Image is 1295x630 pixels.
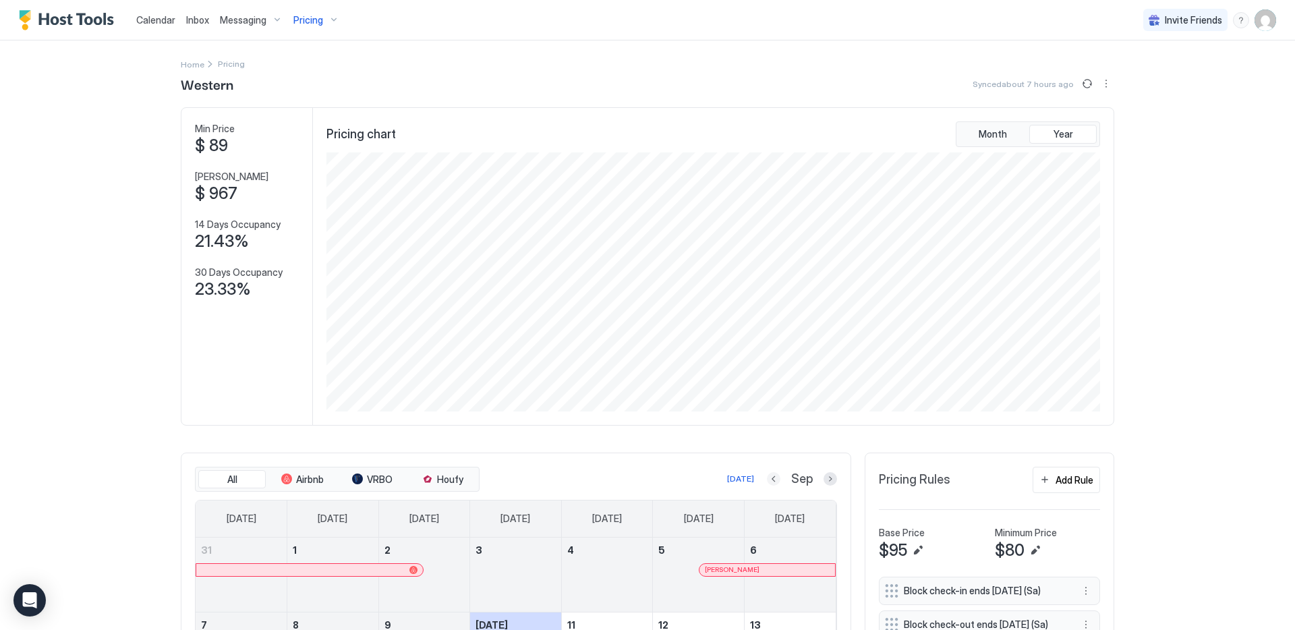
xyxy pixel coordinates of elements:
[195,123,235,135] span: Min Price
[220,14,266,26] span: Messaging
[409,470,476,489] button: Houfy
[684,513,714,525] span: [DATE]
[437,474,463,486] span: Houfy
[195,266,283,279] span: 30 Days Occupancy
[13,584,46,617] div: Open Intercom Messenger
[195,136,228,156] span: $ 89
[470,538,562,612] td: September 3, 2025
[1079,76,1095,92] button: Sync prices
[186,14,209,26] span: Inbox
[296,474,324,486] span: Airbnb
[470,538,561,563] a: September 3, 2025
[181,57,204,71] div: Breadcrumb
[791,471,813,487] span: Sep
[409,513,439,525] span: [DATE]
[396,500,453,537] a: Tuesday
[750,544,757,556] span: 6
[1029,125,1097,144] button: Year
[904,585,1064,597] span: Block check-in ends [DATE] (Sa)
[293,14,323,26] span: Pricing
[318,513,347,525] span: [DATE]
[195,171,268,183] span: [PERSON_NAME]
[879,472,950,488] span: Pricing Rules
[198,470,266,489] button: All
[181,74,233,94] span: Western
[287,538,379,612] td: September 1, 2025
[653,538,744,563] a: September 5, 2025
[767,472,780,486] button: Previous month
[1165,14,1222,26] span: Invite Friends
[824,472,837,486] button: Next month
[213,500,270,537] a: Sunday
[561,538,653,612] td: September 4, 2025
[293,544,297,556] span: 1
[378,538,470,612] td: September 2, 2025
[658,544,665,556] span: 5
[592,513,622,525] span: [DATE]
[1056,473,1093,487] div: Add Rule
[136,14,175,26] span: Calendar
[227,513,256,525] span: [DATE]
[181,57,204,71] a: Home
[304,500,361,537] a: Monday
[670,500,727,537] a: Friday
[196,538,287,612] td: August 31, 2025
[195,279,251,299] span: 23.33%
[1098,76,1114,92] div: menu
[287,538,378,563] a: September 1, 2025
[196,538,287,563] a: August 31, 2025
[979,128,1007,140] span: Month
[705,565,830,574] div: [PERSON_NAME]
[956,121,1100,147] div: tab-group
[195,183,237,204] span: $ 967
[367,474,393,486] span: VRBO
[19,10,120,30] a: Host Tools Logo
[195,231,249,252] span: 21.43%
[1078,583,1094,599] div: menu
[1078,583,1094,599] button: More options
[705,565,759,574] span: [PERSON_NAME]
[500,513,530,525] span: [DATE]
[195,467,480,492] div: tab-group
[186,13,209,27] a: Inbox
[326,127,396,142] span: Pricing chart
[1098,76,1114,92] button: More options
[1233,12,1249,28] div: menu
[567,544,574,556] span: 4
[201,544,212,556] span: 31
[653,538,745,612] td: September 5, 2025
[487,500,544,537] a: Wednesday
[1255,9,1276,31] div: User profile
[761,500,818,537] a: Saturday
[379,538,470,563] a: September 2, 2025
[562,538,653,563] a: September 4, 2025
[725,471,756,487] button: [DATE]
[727,473,754,485] div: [DATE]
[1054,128,1073,140] span: Year
[1033,467,1100,493] button: Add Rule
[268,470,336,489] button: Airbnb
[1027,542,1043,559] button: Edit
[476,544,482,556] span: 3
[910,542,926,559] button: Edit
[384,544,391,556] span: 2
[879,540,907,561] span: $95
[136,13,175,27] a: Calendar
[227,474,237,486] span: All
[181,59,204,69] span: Home
[959,125,1027,144] button: Month
[879,527,925,539] span: Base Price
[995,540,1025,561] span: $80
[579,500,635,537] a: Thursday
[195,219,281,231] span: 14 Days Occupancy
[745,538,836,563] a: September 6, 2025
[973,79,1074,89] span: Synced about 7 hours ago
[218,59,245,69] span: Breadcrumb
[995,527,1057,539] span: Minimum Price
[339,470,406,489] button: VRBO
[775,513,805,525] span: [DATE]
[744,538,836,612] td: September 6, 2025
